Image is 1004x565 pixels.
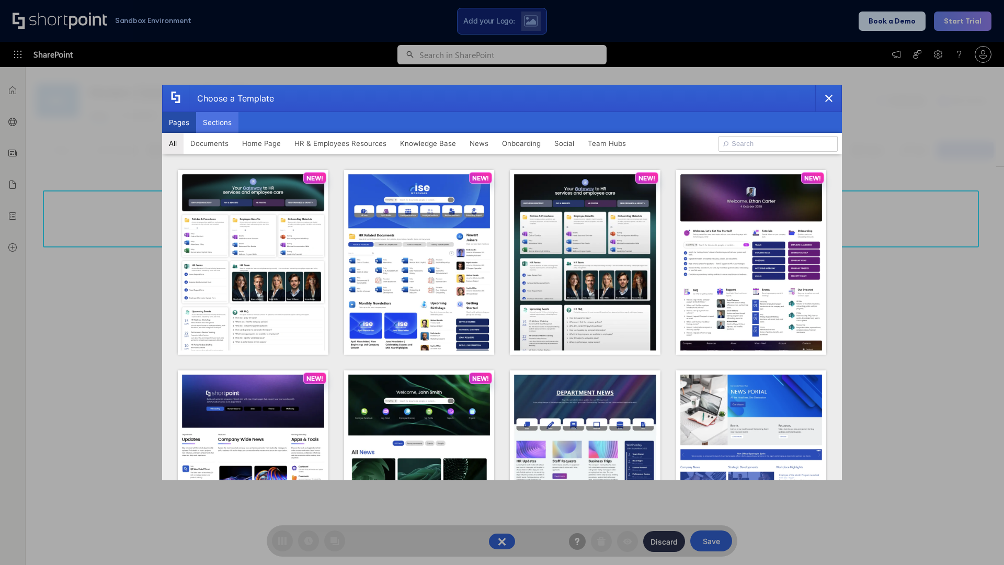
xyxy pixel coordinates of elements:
button: Home Page [235,133,288,154]
div: Choose a Template [189,85,274,111]
button: Onboarding [495,133,547,154]
div: template selector [162,85,842,480]
p: NEW! [472,174,489,182]
p: NEW! [306,174,323,182]
button: Sections [196,112,238,133]
iframe: Chat Widget [952,515,1004,565]
button: Team Hubs [581,133,633,154]
p: NEW! [306,375,323,382]
p: NEW! [638,174,655,182]
button: All [162,133,184,154]
p: NEW! [472,375,489,382]
button: News [463,133,495,154]
p: NEW! [804,174,821,182]
button: Documents [184,133,235,154]
button: Pages [162,112,196,133]
input: Search [718,136,838,152]
button: Social [547,133,581,154]
button: HR & Employees Resources [288,133,393,154]
button: Knowledge Base [393,133,463,154]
